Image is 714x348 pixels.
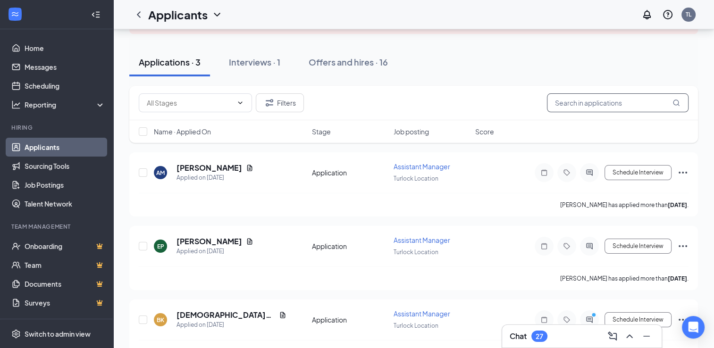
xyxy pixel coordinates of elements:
[605,239,672,254] button: Schedule Interview
[394,322,438,329] span: Turlock Location
[25,256,105,274] a: TeamCrown
[605,329,620,344] button: ComposeMessage
[229,56,280,68] div: Interviews · 1
[589,312,601,320] svg: PrimaryDot
[25,175,105,194] a: Job Postings
[668,201,687,208] b: [DATE]
[560,274,689,282] p: [PERSON_NAME] has applied more than .
[677,240,689,252] svg: Ellipses
[176,173,253,182] div: Applied on [DATE]
[176,247,253,256] div: Applied on [DATE]
[25,157,105,175] a: Sourcing Tools
[236,99,244,107] svg: ChevronDown
[641,331,652,342] svg: Minimize
[584,316,595,323] svg: ActiveChat
[256,93,304,112] button: Filter Filters
[11,124,103,132] div: Hiring
[312,315,388,324] div: Application
[25,329,91,339] div: Switch to admin view
[211,9,223,20] svg: ChevronDown
[394,236,450,244] span: Assistant Manager
[672,99,680,107] svg: MagnifyingGlass
[279,311,286,319] svg: Document
[309,56,388,68] div: Offers and hires · 16
[312,168,388,177] div: Application
[560,201,689,209] p: [PERSON_NAME] has applied more than .
[584,242,595,250] svg: ActiveChat
[677,167,689,178] svg: Ellipses
[10,9,20,19] svg: WorkstreamLogo
[91,10,101,19] svg: Collapse
[677,314,689,325] svg: Ellipses
[264,97,275,108] svg: Filter
[246,238,253,245] svg: Document
[668,275,687,282] b: [DATE]
[584,169,595,176] svg: ActiveChat
[157,316,164,324] div: BK
[561,242,572,250] svg: Tag
[312,241,388,251] div: Application
[11,329,21,339] svg: Settings
[139,56,201,68] div: Applications · 3
[682,316,705,339] div: Open Intercom Messenger
[25,39,105,58] a: Home
[394,309,450,318] span: Assistant Manager
[622,329,637,344] button: ChevronUp
[246,164,253,172] svg: Document
[561,169,572,176] svg: Tag
[176,320,286,330] div: Applied on [DATE]
[538,316,550,323] svg: Note
[639,329,654,344] button: Minimize
[510,331,527,341] h3: Chat
[25,274,105,293] a: DocumentsCrown
[607,331,618,342] svg: ComposeMessage
[25,237,105,256] a: OnboardingCrown
[394,127,429,136] span: Job posting
[25,293,105,312] a: SurveysCrown
[25,58,105,76] a: Messages
[686,10,691,18] div: TL
[394,249,438,256] span: Turlock Location
[25,138,105,157] a: Applicants
[176,163,242,173] h5: [PERSON_NAME]
[157,242,164,250] div: EP
[641,9,653,20] svg: Notifications
[624,331,635,342] svg: ChevronUp
[312,127,331,136] span: Stage
[25,194,105,213] a: Talent Network
[394,162,450,171] span: Assistant Manager
[605,165,672,180] button: Schedule Interview
[25,76,105,95] a: Scheduling
[176,310,275,320] h5: [DEMOGRAPHIC_DATA][PERSON_NAME]
[605,312,672,327] button: Schedule Interview
[11,100,21,109] svg: Analysis
[662,9,673,20] svg: QuestionInfo
[148,7,208,23] h1: Applicants
[475,127,494,136] span: Score
[133,9,144,20] svg: ChevronLeft
[547,93,689,112] input: Search in applications
[11,223,103,231] div: Team Management
[538,169,550,176] svg: Note
[394,175,438,182] span: Turlock Location
[154,127,211,136] span: Name · Applied On
[176,236,242,247] h5: [PERSON_NAME]
[561,316,572,323] svg: Tag
[147,98,233,108] input: All Stages
[536,332,543,340] div: 27
[156,169,165,177] div: AM
[25,100,106,109] div: Reporting
[538,242,550,250] svg: Note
